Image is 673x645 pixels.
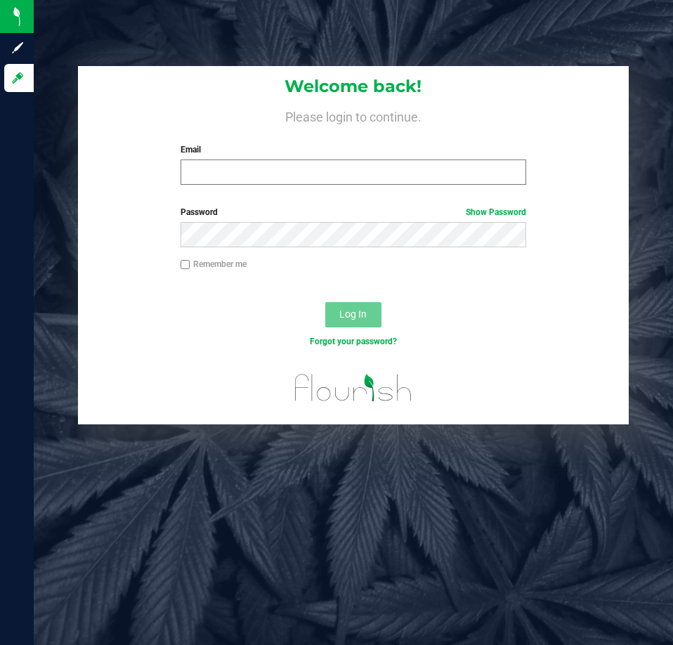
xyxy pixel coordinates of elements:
a: Show Password [466,207,526,217]
h1: Welcome back! [78,77,628,96]
label: Email [181,143,526,156]
label: Remember me [181,258,247,271]
button: Log In [325,302,381,327]
span: Log In [339,308,367,320]
input: Remember me [181,260,190,270]
inline-svg: Sign up [11,41,25,55]
inline-svg: Log in [11,71,25,85]
h4: Please login to continue. [78,107,628,124]
a: Forgot your password? [310,337,397,346]
img: flourish_logo.svg [285,363,422,413]
span: Password [181,207,218,217]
